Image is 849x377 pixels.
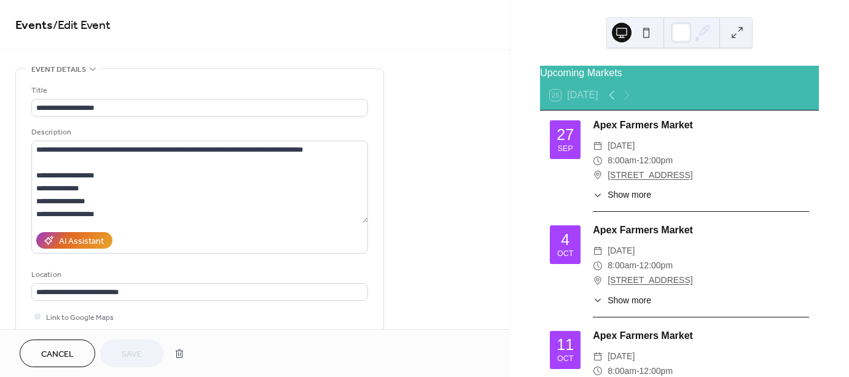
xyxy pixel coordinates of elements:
[540,66,819,80] div: Upcoming Markets
[557,355,573,363] div: Oct
[636,258,640,273] span: -
[46,311,114,324] span: Link to Google Maps
[593,154,603,168] div: ​
[593,189,603,201] div: ​
[31,63,86,76] span: Event details
[557,127,574,142] div: 27
[593,189,651,201] button: ​Show more
[593,244,603,258] div: ​
[36,232,112,249] button: AI Assistant
[31,268,366,281] div: Location
[557,337,574,352] div: 11
[593,349,603,364] div: ​
[593,223,809,238] div: Apex Farmers Market
[41,348,74,361] span: Cancel
[608,244,635,258] span: [DATE]
[593,273,603,288] div: ​
[593,294,603,307] div: ​
[558,145,573,153] div: Sep
[608,154,636,168] span: 8:00am
[593,139,603,154] div: ​
[608,168,692,183] a: [STREET_ADDRESS]
[31,126,366,139] div: Description
[608,139,635,154] span: [DATE]
[15,14,53,37] a: Events
[593,118,809,133] div: Apex Farmers Market
[608,349,635,364] span: [DATE]
[59,235,104,248] div: AI Assistant
[20,340,95,367] button: Cancel
[640,258,673,273] span: 12:00pm
[593,168,603,183] div: ​
[31,84,366,97] div: Title
[593,294,651,307] button: ​Show more
[640,154,673,168] span: 12:00pm
[557,250,573,258] div: Oct
[636,154,640,168] span: -
[608,258,636,273] span: 8:00am
[593,258,603,273] div: ​
[608,273,692,288] a: [STREET_ADDRESS]
[608,294,651,307] span: Show more
[593,328,809,343] div: Apex Farmers Market
[561,232,569,247] div: 4
[608,189,651,201] span: Show more
[53,14,111,37] span: / Edit Event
